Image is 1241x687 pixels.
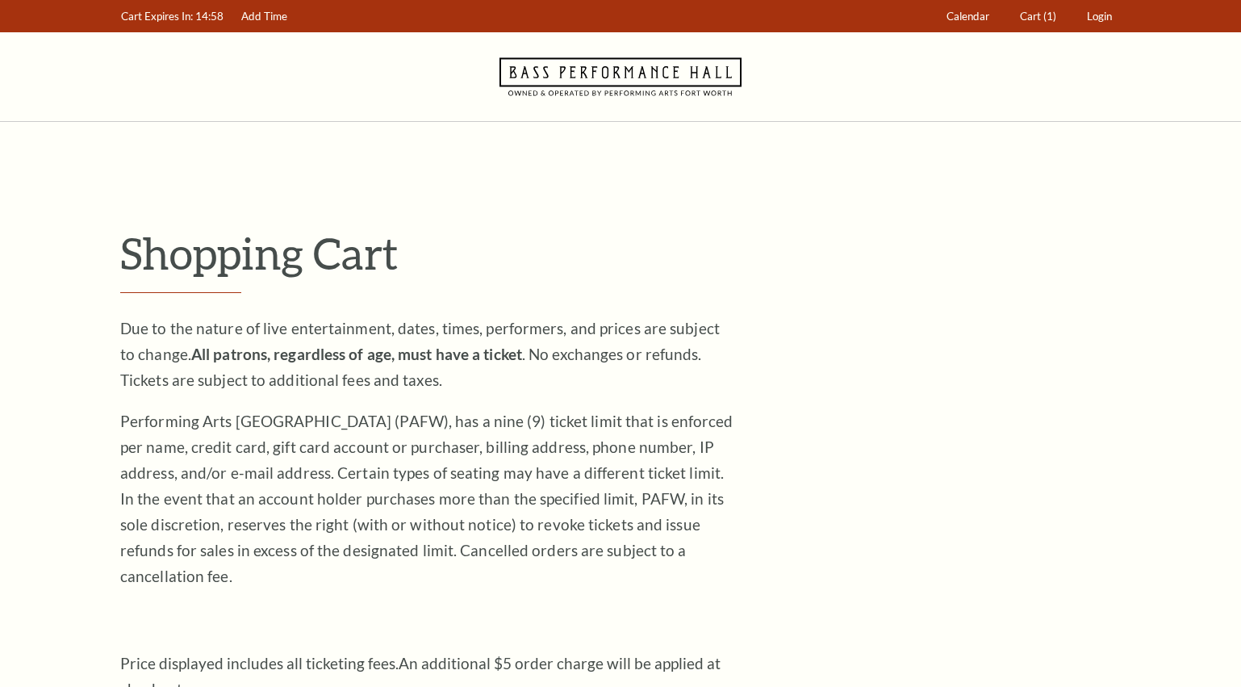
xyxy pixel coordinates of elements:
a: Add Time [234,1,295,32]
span: Login [1087,10,1112,23]
p: Performing Arts [GEOGRAPHIC_DATA] (PAFW), has a nine (9) ticket limit that is enforced per name, ... [120,408,733,589]
a: Cart (1) [1013,1,1064,32]
strong: All patrons, regardless of age, must have a ticket [191,345,522,363]
span: (1) [1043,10,1056,23]
a: Calendar [939,1,997,32]
p: Shopping Cart [120,227,1121,279]
span: Cart Expires In: [121,10,193,23]
span: Cart [1020,10,1041,23]
a: Login [1080,1,1120,32]
span: 14:58 [195,10,224,23]
span: Calendar [946,10,989,23]
span: Due to the nature of live entertainment, dates, times, performers, and prices are subject to chan... [120,319,720,389]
